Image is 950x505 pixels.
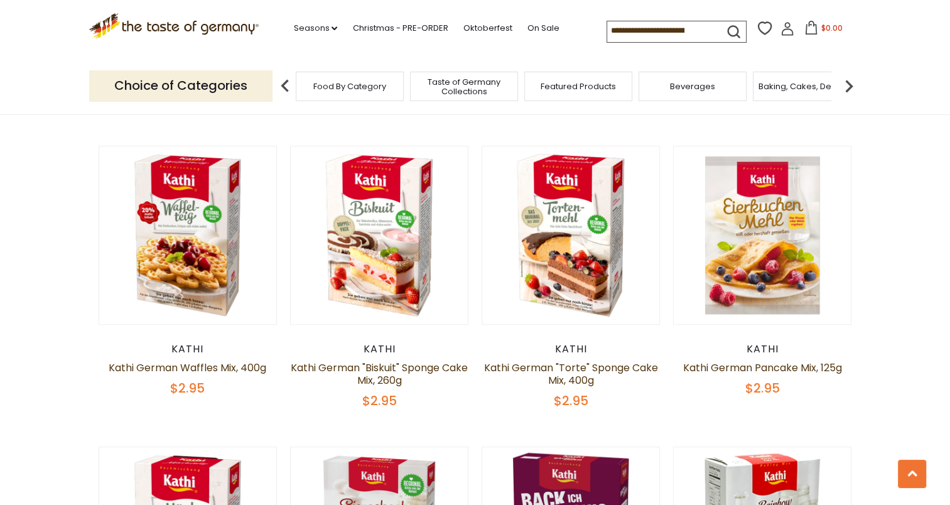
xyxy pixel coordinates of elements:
div: Kathi [290,343,469,356]
a: Kathi German "Biskuit" Sponge Cake Mix, 260g [291,361,468,388]
div: Kathi [482,343,661,356]
span: $2.95 [745,379,780,397]
a: Kathi German Waffles Mix, 400g [109,361,266,375]
a: Baking, Cakes, Desserts [758,82,856,91]
a: Food By Category [313,82,386,91]
a: Seasons [293,21,337,35]
a: Kathi German "Torte" Sponge Cake Mix, 400g [484,361,658,388]
a: Christmas - PRE-ORDER [352,21,448,35]
div: Kathi [673,343,852,356]
span: $0.00 [821,23,842,33]
div: Kathi [99,343,278,356]
a: Featured Products [541,82,616,91]
a: Oktoberfest [463,21,512,35]
span: $2.95 [362,392,396,410]
img: Kathi [482,146,660,324]
p: Choice of Categories [89,70,273,101]
img: previous arrow [273,73,298,99]
img: Kathi [291,146,468,324]
img: next arrow [836,73,861,99]
a: Taste of Germany Collections [414,77,514,96]
button: $0.00 [797,21,850,40]
img: Kathi [674,146,851,324]
span: $2.95 [554,392,588,410]
a: On Sale [527,21,559,35]
a: Kathi German Pancake Mix, 125g [683,361,842,375]
span: $2.95 [170,379,205,397]
a: Beverages [670,82,715,91]
img: Kathi [99,146,277,324]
